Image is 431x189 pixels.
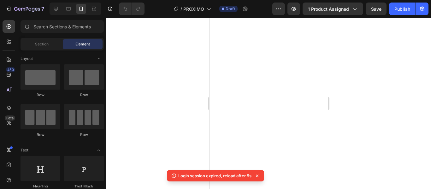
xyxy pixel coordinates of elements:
[5,115,15,121] div: Beta
[41,5,44,13] p: 7
[21,20,104,33] input: Search Sections & Elements
[183,6,204,12] span: PROXIMO
[226,6,235,12] span: Draft
[75,41,90,47] span: Element
[3,3,47,15] button: 7
[21,56,33,62] span: Layout
[178,173,251,179] p: Login session expired, reload after 5s
[35,41,49,47] span: Section
[366,3,387,15] button: Save
[94,145,104,155] span: Toggle open
[180,6,182,12] span: /
[21,147,28,153] span: Text
[308,6,349,12] span: 1 product assigned
[21,132,60,138] div: Row
[64,92,104,98] div: Row
[94,54,104,64] span: Toggle open
[371,6,381,12] span: Save
[210,18,328,189] iframe: Design area
[303,3,363,15] button: 1 product assigned
[6,67,15,72] div: 450
[21,92,60,98] div: Row
[119,3,145,15] div: Undo/Redo
[394,6,410,12] div: Publish
[389,3,416,15] button: Publish
[64,132,104,138] div: Row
